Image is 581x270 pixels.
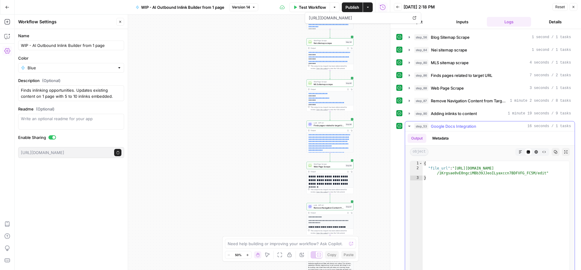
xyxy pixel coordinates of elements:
[18,106,124,112] label: Readme
[553,3,568,11] button: Reset
[42,77,61,84] span: (Optional)
[414,123,428,129] span: step_53
[316,67,328,69] span: Copy the output
[345,205,352,208] div: Step 87
[311,212,345,214] div: Output
[510,98,571,104] span: 1 minute 2 seconds / 8 tasks
[311,188,352,193] div: This output is too large & has been abbreviated for review. to view the full content.
[532,47,571,53] span: 1 second / 1 tasks
[532,35,571,40] span: 1 second / 1 tasks
[431,60,469,66] span: MLS sitemap scrape
[327,252,336,258] span: Copy
[414,110,428,117] span: step_90
[325,251,339,259] button: Copy
[508,111,571,116] span: 1 minute 19 seconds / 9 tasks
[18,134,124,140] label: Enable Sharing
[487,17,531,27] button: Logs
[414,34,428,40] span: step_56
[289,2,330,12] button: Test Workflow
[314,124,344,127] span: Finds pages related to target URL
[132,2,228,12] button: WIP - AI Outbound Inlink Builder from 1 page
[330,112,331,120] g: Edge from step_80 to step_86
[18,77,124,84] label: Description
[530,60,571,65] span: 4 seconds / 1 tasks
[314,81,344,83] span: Web Page Scrape
[330,153,331,162] g: Edge from step_86 to step_88
[330,235,331,244] g: Edge from step_87 to step_90
[342,2,363,12] button: Publish
[405,58,575,67] button: 4 seconds / 1 tasks
[314,204,344,206] span: LLM · GPT-4.1
[431,110,477,117] span: Adding inlinks to content
[410,148,428,156] span: object
[314,122,344,124] span: LLM · GPT-4.1
[314,163,344,165] span: Web Page Scrape
[410,161,423,166] div: 1
[311,65,352,70] div: This output is too large & has been abbreviated for review. to view the full content.
[527,123,571,129] span: 16 seconds / 1 tasks
[414,72,428,78] span: step_86
[414,60,428,66] span: step_80
[314,41,344,44] span: Nei sitemap scrape
[405,45,575,55] button: 1 second / 1 tasks
[316,109,328,110] span: Copy the output
[414,85,428,91] span: step_88
[314,165,344,168] span: Web Page Scrape
[405,32,575,42] button: 1 second / 1 tasks
[18,33,124,39] label: Name
[308,12,409,23] span: [URL][DOMAIN_NAME]
[235,252,242,257] span: 50%
[405,83,575,93] button: 3 seconds / 1 tasks
[410,166,423,176] div: 2
[299,4,326,10] span: Test Workflow
[311,47,345,49] div: Output
[21,87,121,99] textarea: Finds inlinking opportunities. Updates existing content on 1 page with 5 to 10 inlinks embedded.
[345,82,352,84] div: Step 80
[311,170,345,173] div: Output
[431,47,467,53] span: Nei sitemap scrape
[314,206,344,209] span: Remove Navigation Content from Target URL
[341,251,356,259] button: Paste
[429,134,452,143] button: Metadata
[405,121,575,131] button: 16 seconds / 1 tasks
[345,123,352,126] div: Step 86
[330,71,331,79] g: Edge from step_84 to step_80
[414,98,428,104] span: step_87
[405,71,575,80] button: 7 seconds / 2 tasks
[344,252,354,258] span: Paste
[555,4,565,10] span: Reset
[431,123,476,129] span: Google Docs Integration
[316,191,328,193] span: Copy the output
[414,47,429,53] span: step_84
[431,98,507,104] span: Remove Navigation Content from Target URL
[316,232,328,234] span: Copy the output
[441,17,485,27] button: Inputs
[345,4,359,10] span: Publish
[405,109,575,118] button: 1 minute 19 seconds / 9 tasks
[533,17,578,27] button: Details
[530,73,571,78] span: 7 seconds / 2 tasks
[345,41,352,43] div: Step 84
[410,176,423,180] div: 3
[330,29,331,38] g: Edge from step_56 to step_84
[18,19,114,25] div: Workflow Settings
[311,229,352,234] div: This output is too large & has been abbreviated for review. to view the full content.
[229,3,258,11] button: Version 14
[405,96,575,106] button: 1 minute 2 seconds / 8 tasks
[431,34,470,40] span: Blog Sitemap Scrape
[419,161,422,166] span: Toggle code folding, rows 1 through 3
[28,65,115,71] input: Blue
[530,85,571,91] span: 3 seconds / 1 tasks
[311,88,345,91] div: Output
[232,5,250,10] span: Version 14
[311,129,345,132] div: Output
[18,55,124,61] label: Color
[408,134,426,143] button: Output
[345,164,352,167] div: Step 88
[330,194,331,203] g: Edge from step_88 to step_87
[314,83,344,86] span: MLS sitemap scrape
[21,42,121,48] input: Untitled
[36,106,54,112] span: (Optional)
[431,72,492,78] span: Finds pages related to target URL
[141,4,224,10] span: WIP - AI Outbound Inlink Builder from 1 page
